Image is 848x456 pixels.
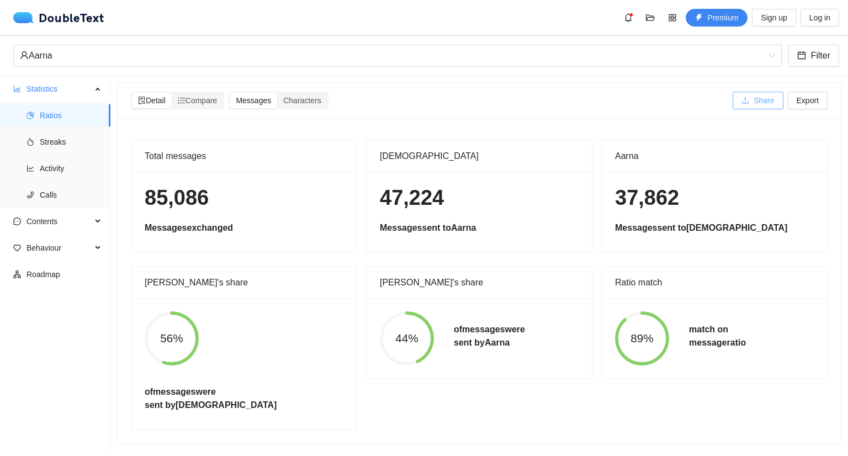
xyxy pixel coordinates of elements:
[695,14,703,23] span: thunderbolt
[801,9,839,26] button: Log in
[13,12,104,23] div: DoubleText
[380,185,579,211] h1: 47,224
[20,45,775,66] span: Aarna
[26,78,92,100] span: Statistics
[13,271,21,278] span: apartment
[13,12,39,23] img: logo
[664,13,681,22] span: appstore
[752,9,796,26] button: Sign up
[145,185,343,211] h1: 85,086
[615,333,669,344] span: 89%
[615,267,814,298] div: Ratio match
[689,323,746,349] h5: match on message ratio
[20,51,29,60] span: user
[283,96,321,105] span: Characters
[13,12,104,23] a: logoDoubleText
[686,9,748,26] button: thunderboltPremium
[138,96,166,105] span: Detail
[754,94,774,107] span: Share
[20,45,765,66] div: Aarna
[620,13,637,22] span: bell
[809,12,830,24] span: Log in
[40,104,102,126] span: Ratios
[615,185,814,211] h1: 37,862
[642,9,659,26] button: folder-open
[619,9,637,26] button: bell
[178,97,185,104] span: ordered-list
[707,12,738,24] span: Premium
[26,210,92,232] span: Contents
[145,267,343,298] div: [PERSON_NAME]'s share
[13,218,21,225] span: message
[138,97,146,104] span: file-search
[615,140,814,172] div: Aarna
[145,140,343,172] div: Total messages
[454,323,525,349] h5: of messages were sent by Aarna
[664,9,681,26] button: appstore
[26,263,102,285] span: Roadmap
[788,92,828,109] button: Export
[26,165,34,172] span: line-chart
[615,221,814,235] h5: Messages sent to [DEMOGRAPHIC_DATA]
[810,49,830,62] span: Filter
[145,333,199,344] span: 56%
[145,221,343,235] h5: Messages exchanged
[733,92,783,109] button: uploadShare
[40,184,102,206] span: Calls
[788,45,839,67] button: calendarFilter
[797,94,819,107] span: Export
[741,97,749,105] span: upload
[26,112,34,119] span: pie-chart
[797,51,806,61] span: calendar
[236,96,271,105] span: Messages
[178,96,218,105] span: Compare
[642,13,659,22] span: folder-open
[26,191,34,199] span: phone
[380,140,579,172] div: [DEMOGRAPHIC_DATA]
[380,267,579,298] div: [PERSON_NAME]'s share
[26,237,92,259] span: Behaviour
[13,244,21,252] span: heart
[13,85,21,93] span: bar-chart
[26,138,34,146] span: fire
[40,131,102,153] span: Streaks
[761,12,787,24] span: Sign up
[380,221,579,235] h5: Messages sent to Aarna
[380,333,434,344] span: 44%
[145,385,277,412] h5: of messages were sent by [DEMOGRAPHIC_DATA]
[40,157,102,179] span: Activity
